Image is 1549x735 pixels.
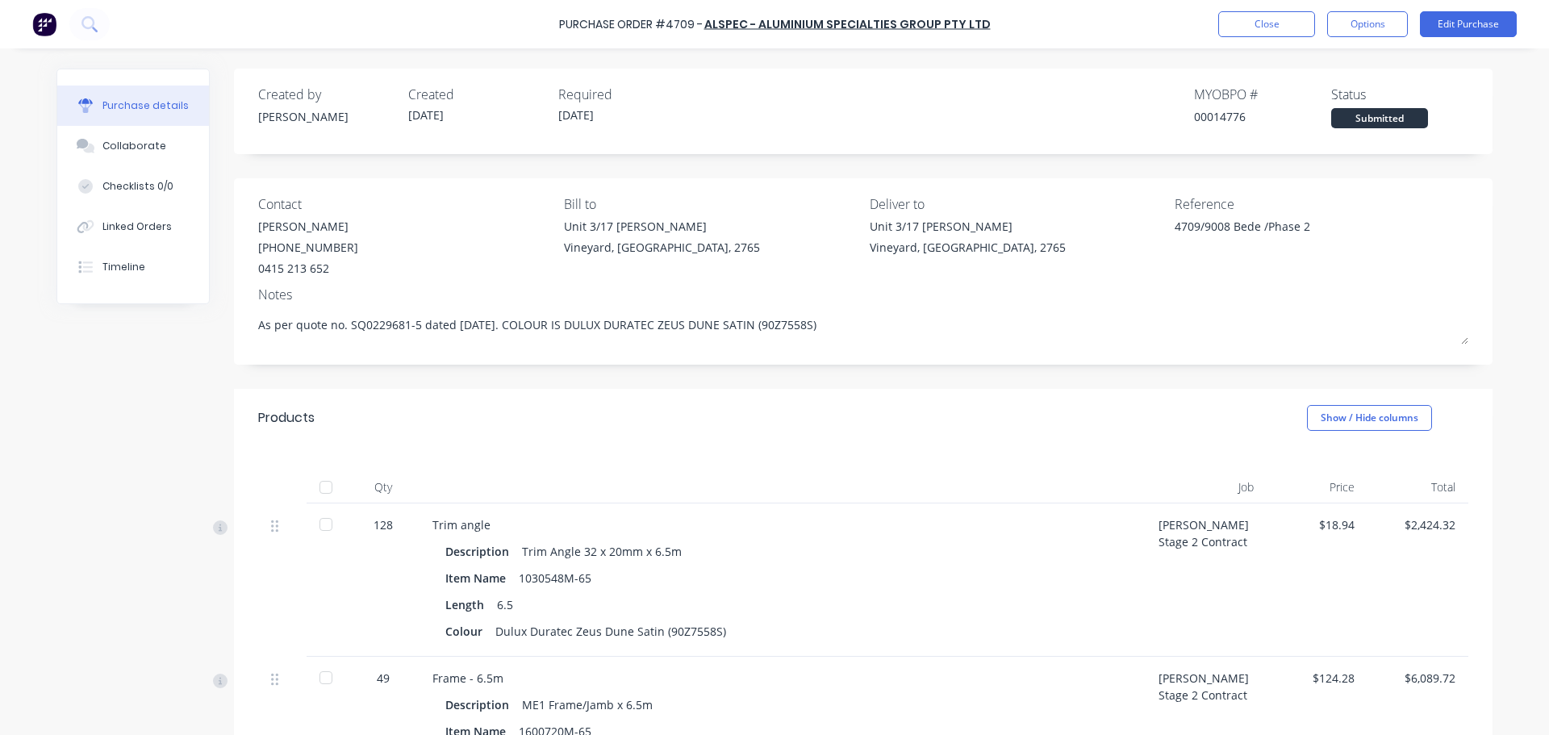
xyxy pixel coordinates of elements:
[57,207,209,247] button: Linked Orders
[445,540,522,563] div: Description
[102,179,173,194] div: Checklists 0/0
[57,126,209,166] button: Collaborate
[870,194,1163,214] div: Deliver to
[497,593,513,616] div: 6.5
[32,12,56,36] img: Factory
[870,239,1066,256] div: Vineyard, [GEOGRAPHIC_DATA], 2765
[102,260,145,274] div: Timeline
[559,16,703,33] div: Purchase Order #4709 -
[1267,471,1367,503] div: Price
[495,620,726,643] div: Dulux Duratec Zeus Dune Satin (90Z7558S)
[564,239,760,256] div: Vineyard, [GEOGRAPHIC_DATA], 2765
[258,194,552,214] div: Contact
[258,108,395,125] div: [PERSON_NAME]
[522,540,682,563] div: Trim Angle 32 x 20mm x 6.5m
[102,139,166,153] div: Collaborate
[445,593,497,616] div: Length
[408,85,545,104] div: Created
[258,218,358,235] div: [PERSON_NAME]
[522,693,653,716] div: ME1 Frame/Jamb x 6.5m
[432,670,1133,687] div: Frame - 6.5m
[564,194,858,214] div: Bill to
[1218,11,1315,37] button: Close
[258,260,358,277] div: 0415 213 652
[1380,516,1455,533] div: $2,424.32
[258,308,1468,345] textarea: As per quote no. SQ0229681-5 dated [DATE]. COLOUR IS DULUX DURATEC ZEUS DUNE SATIN (90Z7558S)
[432,516,1133,533] div: Trim angle
[1175,194,1468,214] div: Reference
[360,516,407,533] div: 128
[1367,471,1468,503] div: Total
[558,85,695,104] div: Required
[1327,11,1408,37] button: Options
[1280,670,1355,687] div: $124.28
[57,166,209,207] button: Checklists 0/0
[258,408,315,428] div: Products
[1307,405,1432,431] button: Show / Hide columns
[102,98,189,113] div: Purchase details
[1331,85,1468,104] div: Status
[57,86,209,126] button: Purchase details
[445,566,519,590] div: Item Name
[1146,503,1267,657] div: [PERSON_NAME] Stage 2 Contract
[1146,471,1267,503] div: Job
[102,219,172,234] div: Linked Orders
[258,285,1468,304] div: Notes
[704,16,991,32] a: Alspec - Aluminium Specialties Group Pty Ltd
[1175,218,1376,254] textarea: 4709/9008 Bede /Phase 2
[445,693,522,716] div: Description
[258,85,395,104] div: Created by
[1380,670,1455,687] div: $6,089.72
[360,670,407,687] div: 49
[564,218,760,235] div: Unit 3/17 [PERSON_NAME]
[1194,108,1331,125] div: 00014776
[1331,108,1428,128] div: Submitted
[57,247,209,287] button: Timeline
[1420,11,1517,37] button: Edit Purchase
[258,239,358,256] div: [PHONE_NUMBER]
[1280,516,1355,533] div: $18.94
[347,471,420,503] div: Qty
[870,218,1066,235] div: Unit 3/17 [PERSON_NAME]
[1194,85,1331,104] div: MYOB PO #
[445,620,495,643] div: Colour
[519,566,591,590] div: 1030548M-65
